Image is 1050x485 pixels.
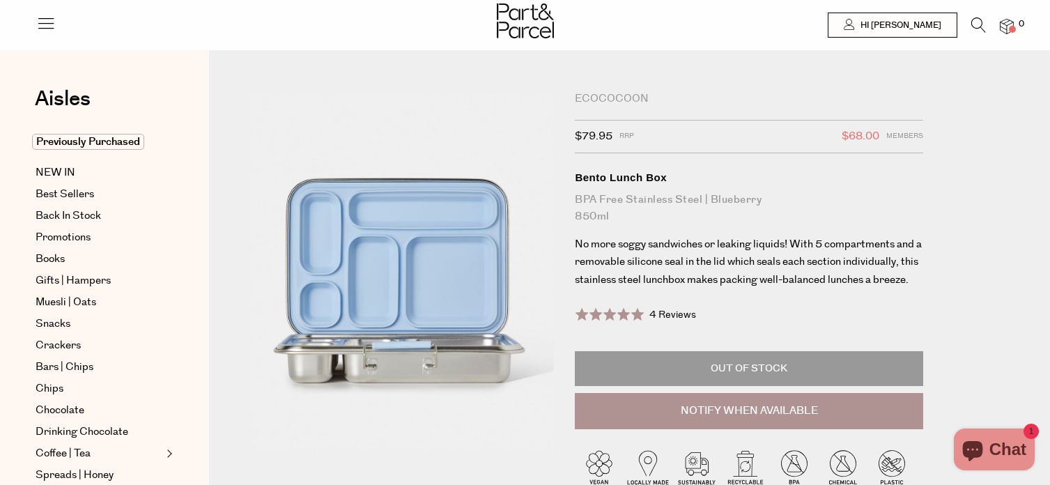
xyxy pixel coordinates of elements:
[36,359,162,376] a: Bars | Chips
[575,192,923,225] div: BPA Free Stainless Steel | Blueberry 850ml
[575,92,923,106] div: Ecococoon
[36,402,84,419] span: Chocolate
[36,208,162,224] a: Back In Stock
[36,294,96,311] span: Muesli | Oats
[36,467,114,484] span: Spreads | Honey
[36,164,75,181] span: NEW IN
[36,380,162,397] a: Chips
[36,402,162,419] a: Chocolate
[619,128,634,146] span: RRP
[36,337,162,354] a: Crackers
[575,393,923,429] button: Notify When Available
[36,359,93,376] span: Bars | Chips
[36,337,81,354] span: Crackers
[842,128,879,146] span: $68.00
[575,351,923,386] p: Out of Stock
[857,20,941,31] span: Hi [PERSON_NAME]
[36,134,162,151] a: Previously Purchased
[649,308,696,322] span: 4 Reviews
[32,134,144,150] span: Previously Purchased
[36,424,162,440] a: Drinking Chocolate
[36,316,162,332] a: Snacks
[575,128,612,146] span: $79.95
[497,3,554,38] img: Part&Parcel
[36,272,162,289] a: Gifts | Hampers
[36,445,91,462] span: Coffee | Tea
[36,294,162,311] a: Muesli | Oats
[36,186,162,203] a: Best Sellers
[950,429,1039,474] inbox-online-store-chat: Shopify online store chat
[36,164,162,181] a: NEW IN
[36,380,63,397] span: Chips
[575,237,922,287] span: No more soggy sandwiches or leaking liquids! With 5 compartments and a removable silicone seal in...
[36,316,70,332] span: Snacks
[36,186,94,203] span: Best Sellers
[36,251,65,268] span: Books
[36,445,162,462] a: Coffee | Tea
[1015,18,1028,31] span: 0
[36,251,162,268] a: Books
[36,424,128,440] span: Drinking Chocolate
[35,84,91,114] span: Aisles
[575,171,923,185] div: Bento Lunch Box
[36,229,91,246] span: Promotions
[1000,19,1014,33] a: 0
[886,128,923,146] span: Members
[163,445,173,462] button: Expand/Collapse Coffee | Tea
[36,467,162,484] a: Spreads | Honey
[36,272,111,289] span: Gifts | Hampers
[36,208,101,224] span: Back In Stock
[35,88,91,123] a: Aisles
[251,92,555,450] img: Bento Lunch Box
[828,13,957,38] a: Hi [PERSON_NAME]
[36,229,162,246] a: Promotions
